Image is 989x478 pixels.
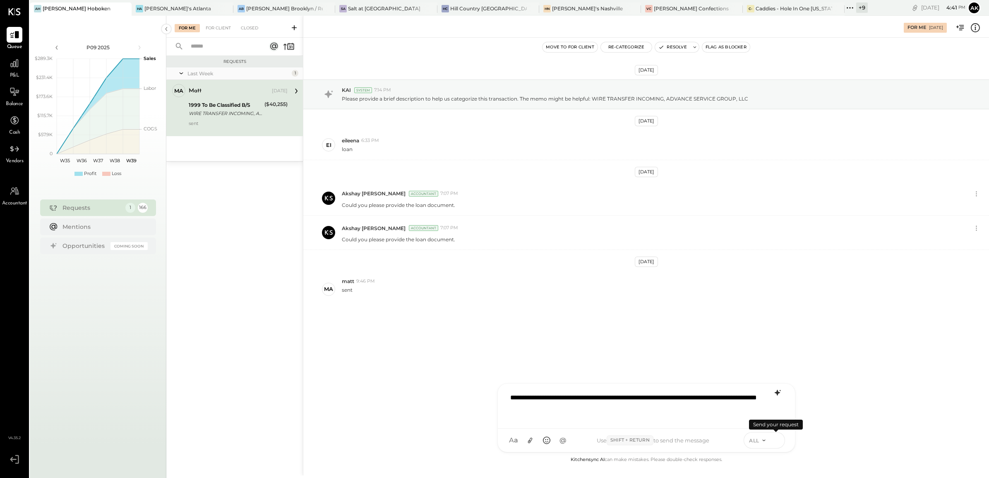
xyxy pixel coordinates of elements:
[856,2,868,13] div: + 9
[60,158,70,163] text: W35
[50,151,53,156] text: 0
[967,1,981,14] button: Ak
[109,158,120,163] text: W38
[37,113,53,118] text: $115.7K
[189,109,262,118] div: WIRE TRANSFER INCOMING, ADVANCE SERVICE GROUP, LLC
[907,24,926,31] div: For Me
[635,167,658,177] div: [DATE]
[38,132,53,137] text: $57.9K
[543,42,598,52] button: Move to for client
[756,5,832,12] div: Caddies - Hole In One [US_STATE]
[929,25,943,31] div: [DATE]
[342,278,354,285] span: matt
[144,55,156,61] text: Sales
[237,24,262,32] div: Closed
[144,85,156,91] text: Labor
[607,435,653,445] span: Shift + Return
[62,204,121,212] div: Requests
[556,433,571,448] button: @
[187,70,290,77] div: Last Week
[110,242,148,250] div: Coming Soon
[36,74,53,80] text: $231.4K
[543,5,551,12] div: HN
[9,129,20,137] span: Cash
[189,87,202,95] div: matt
[342,86,351,94] span: KAI
[0,27,29,51] a: Queue
[645,5,653,12] div: VC
[6,101,23,108] span: Balance
[374,87,391,94] span: 7:14 PM
[342,137,359,144] span: eileena
[339,5,347,12] div: Sa
[409,225,438,231] div: Accountant
[62,242,106,250] div: Opportunities
[43,5,110,12] div: [PERSON_NAME] Hoboken
[272,88,288,94] div: [DATE]
[654,5,730,12] div: [PERSON_NAME] Confections - [GEOGRAPHIC_DATA]
[264,100,288,108] div: ($40,255)
[450,5,527,12] div: Hill Country [GEOGRAPHIC_DATA]
[911,3,919,12] div: copy link
[175,24,200,32] div: For Me
[62,223,144,231] div: Mentions
[514,436,518,444] span: a
[238,5,245,12] div: AB
[10,72,19,79] span: P&L
[635,116,658,126] div: [DATE]
[174,87,183,95] div: ma
[571,435,736,445] div: Use to send the message
[506,433,521,448] button: Aa
[655,42,690,52] button: Resolve
[36,94,53,99] text: $173.6K
[112,171,121,177] div: Loss
[749,420,803,430] div: Send your request
[63,44,133,51] div: P09 2025
[635,257,658,267] div: [DATE]
[747,5,754,12] div: C-
[125,203,135,213] div: 1
[202,24,235,32] div: For Client
[552,5,623,12] div: [PERSON_NAME]'s Nashville
[342,202,455,209] p: Could you please provide the loan document.
[342,225,406,232] span: Akshay [PERSON_NAME]
[84,171,96,177] div: Profit
[635,65,658,75] div: [DATE]
[324,285,333,293] div: ma
[144,126,157,132] text: COGS
[342,146,353,153] p: loan
[749,437,759,444] span: ALL
[126,158,136,163] text: W39
[601,42,652,52] button: Re-Categorize
[342,95,748,102] p: Please provide a brief description to help us categorize this transaction. The memo might be help...
[409,191,438,197] div: Accountant
[0,141,29,165] a: Vendors
[0,84,29,108] a: Balance
[356,278,375,285] span: 9:46 PM
[348,5,420,12] div: Salt at [GEOGRAPHIC_DATA]
[921,4,965,12] div: [DATE]
[35,55,53,61] text: $289.3K
[7,43,22,51] span: Queue
[361,137,379,144] span: 6:33 PM
[76,158,86,163] text: W36
[34,5,41,12] div: AH
[326,141,331,149] div: ei
[354,87,372,93] div: System
[189,120,288,132] div: sent
[246,5,323,12] div: [PERSON_NAME] Brooklyn / Rebel Cafe
[559,436,567,444] span: @
[170,59,299,65] div: Requests
[702,42,750,52] button: Flag as Blocker
[0,113,29,137] a: Cash
[342,190,406,197] span: Akshay [PERSON_NAME]
[342,286,353,300] p: sent
[189,101,262,109] div: 1999 To Be Classified B/S
[6,158,24,165] span: Vendors
[440,190,458,197] span: 7:07 PM
[93,158,103,163] text: W37
[0,55,29,79] a: P&L
[2,200,27,207] span: Accountant
[342,236,455,243] p: Could you please provide the loan document.
[440,225,458,231] span: 7:07 PM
